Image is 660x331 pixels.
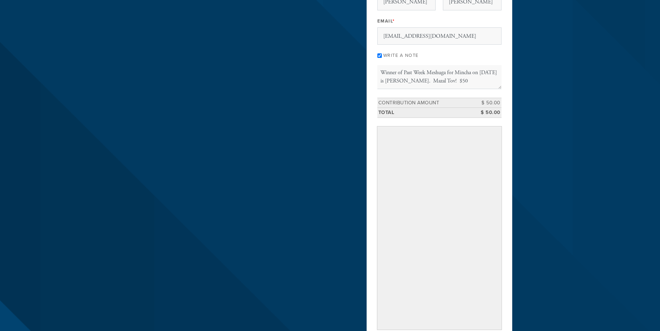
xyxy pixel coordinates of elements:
td: Contribution Amount [377,98,470,108]
td: $ 50.00 [470,98,502,108]
label: Email [377,18,395,24]
iframe: Secure payment input frame [379,128,500,328]
span: This field is required. [393,18,395,24]
td: $ 50.00 [470,108,502,118]
label: Write a note [383,53,419,58]
td: Total [377,108,470,118]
